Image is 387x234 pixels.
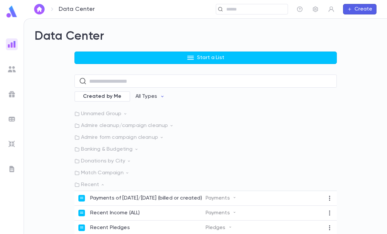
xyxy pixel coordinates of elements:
img: imports_grey.530a8a0e642e233f2baf0ef88e8c9fcb.svg [8,140,16,148]
span: Created by Me [79,93,126,100]
img: letters_grey.7941b92b52307dd3b8a917253454ce1c.svg [8,165,16,173]
button: All Types [130,90,170,103]
p: Data Center [59,6,95,13]
img: students_grey.60c7aba0da46da39d6d829b817ac14fc.svg [8,65,16,73]
p: Donations by City [74,158,337,164]
img: logo [5,5,18,18]
img: batches_grey.339ca447c9d9533ef1741baa751efc33.svg [8,115,16,123]
p: Pledges [206,224,232,231]
p: Admire form campaign cleanup [74,134,337,141]
p: Payments [206,195,236,202]
p: Payments [206,210,236,216]
h2: Data Center [34,29,377,44]
img: campaigns_grey.99e729a5f7ee94e3726e6486bddda8f1.svg [8,90,16,98]
p: Unnamed Group [74,111,337,117]
p: Match Campaign [74,170,337,176]
p: All Types [135,93,157,100]
p: Start a List [197,54,224,61]
p: Recent Pledges [90,224,130,231]
button: Start a List [74,52,337,64]
p: Banking & Budgeting [74,146,337,153]
img: reports_gradient.dbe2566a39951672bc459a78b45e2f92.svg [8,40,16,48]
div: Created by Me [74,91,130,102]
p: Recent Income (ALL) [90,210,140,216]
button: Create [343,4,377,14]
p: Payments of [DATE]/[DATE] (billed or created) [90,195,202,202]
img: home_white.a664292cf8c1dea59945f0da9f25487c.svg [35,7,43,12]
p: Admire cleanup/campaign cleanup [74,122,337,129]
p: Recent [74,181,337,188]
